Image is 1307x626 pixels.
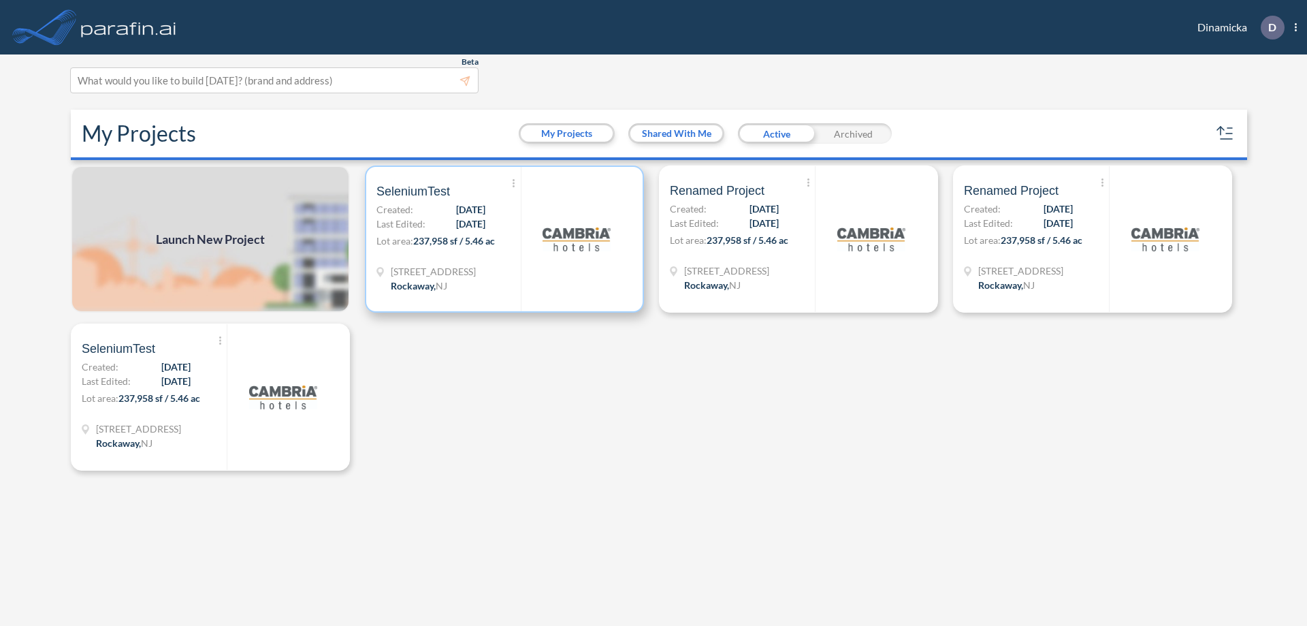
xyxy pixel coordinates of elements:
[521,125,613,142] button: My Projects
[462,57,479,67] span: Beta
[141,437,152,449] span: NJ
[96,437,141,449] span: Rockaway ,
[82,392,118,404] span: Lot area:
[456,202,485,217] span: [DATE]
[376,202,413,217] span: Created:
[96,422,181,436] span: 321 Mt Hope Ave
[71,166,350,313] img: add
[1268,21,1276,33] p: D
[964,234,1001,246] span: Lot area:
[729,279,741,291] span: NJ
[376,217,425,231] span: Last Edited:
[964,216,1013,230] span: Last Edited:
[670,202,707,216] span: Created:
[1023,279,1035,291] span: NJ
[1001,234,1082,246] span: 237,958 sf / 5.46 ac
[543,205,611,273] img: logo
[156,230,265,249] span: Launch New Project
[161,360,191,374] span: [DATE]
[413,235,495,247] span: 237,958 sf / 5.46 ac
[118,392,200,404] span: 237,958 sf / 5.46 ac
[815,123,892,144] div: Archived
[391,264,476,279] span: 321 Mt Hope Ave
[82,360,118,374] span: Created:
[391,279,447,293] div: Rockaway, NJ
[82,374,131,388] span: Last Edited:
[684,278,741,292] div: Rockaway, NJ
[82,341,155,357] span: SeleniumTest
[837,205,905,273] img: logo
[1044,216,1073,230] span: [DATE]
[1044,202,1073,216] span: [DATE]
[1177,16,1297,40] div: Dinamicka
[78,14,179,41] img: logo
[749,216,779,230] span: [DATE]
[964,202,1001,216] span: Created:
[630,125,722,142] button: Shared With Me
[376,183,450,200] span: SeleniumTest
[978,278,1035,292] div: Rockaway, NJ
[96,436,152,450] div: Rockaway, NJ
[71,166,350,313] a: Launch New Project
[684,279,729,291] span: Rockaway ,
[456,217,485,231] span: [DATE]
[82,121,196,146] h2: My Projects
[978,279,1023,291] span: Rockaway ,
[376,235,413,247] span: Lot area:
[670,216,719,230] span: Last Edited:
[1214,123,1236,144] button: sort
[749,202,779,216] span: [DATE]
[161,374,191,388] span: [DATE]
[738,123,815,144] div: Active
[436,280,447,292] span: NJ
[670,234,707,246] span: Lot area:
[978,264,1063,278] span: 321 Mt Hope Ave
[707,234,788,246] span: 237,958 sf / 5.46 ac
[684,264,769,278] span: 321 Mt Hope Ave
[391,280,436,292] span: Rockaway ,
[1131,205,1199,273] img: logo
[964,183,1059,199] span: Renamed Project
[249,363,317,431] img: logo
[670,183,764,199] span: Renamed Project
